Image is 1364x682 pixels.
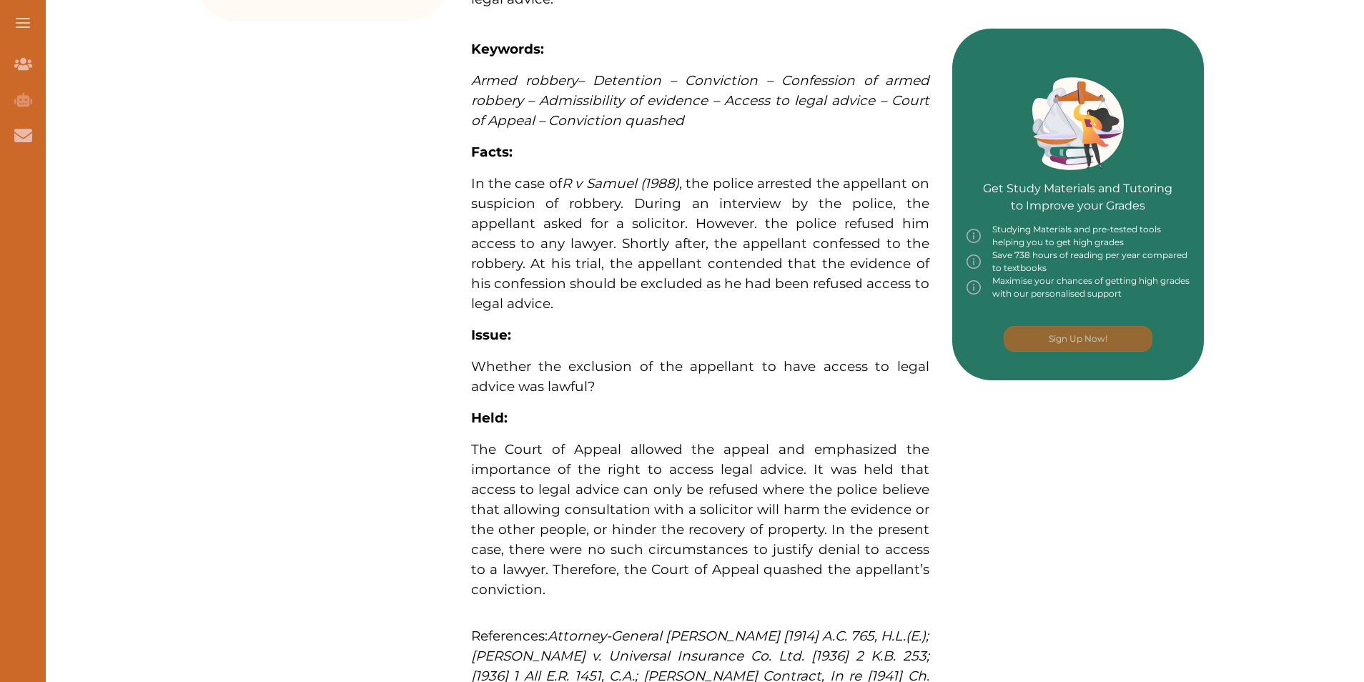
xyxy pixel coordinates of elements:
p: Get Study Materials and Tutoring to Improve your Grades [983,140,1172,214]
span: – Detention – Conviction – Confession of armed robbery – Admissibility of evidence – Access to le... [471,72,929,109]
div: Maximise your chances of getting high grades with our personalised support [967,275,1190,300]
strong: Facts: [471,144,513,160]
span: – Court of Appeal – Conviction quashed [471,92,929,129]
div: Save 738 hours of reading per year compared to textbooks [967,249,1190,275]
span: Whether the exclusion of the appellant to have access to legal advice was lawful? [471,358,929,395]
img: Green card image [1032,77,1124,170]
iframe: Reviews Badge Ribbon Widget [969,438,1241,471]
div: Studying Materials and pre-tested tools helping you to get high grades [967,223,1190,249]
button: [object Object] [1004,326,1152,352]
strong: Held: [471,410,508,426]
span: In the case of , the police arrested the appellant on suspicion of robbery. During an interview b... [471,175,929,312]
strong: Issue: [471,327,511,343]
p: Sign Up Now! [1049,332,1107,345]
img: info-img [967,275,981,300]
em: R v Samuel (1988) [562,175,679,192]
span: Armed robbery [471,72,578,89]
span: References: [471,628,929,644]
em: Attorney-General [PERSON_NAME] [1914] A.C. 765, H.L.(E.); [548,628,929,644]
img: info-img [967,223,981,249]
img: info-img [967,249,981,275]
span: The Court of Appeal allowed the appeal and emphasized the importance of the right to access legal... [471,441,929,598]
strong: Keywords: [471,41,544,57]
